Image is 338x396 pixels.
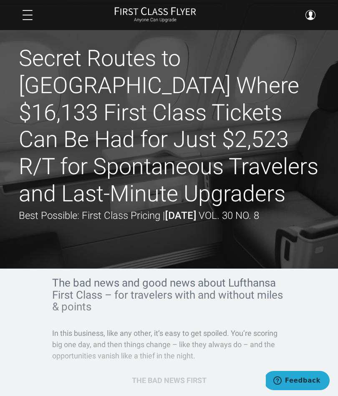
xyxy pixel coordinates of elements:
iframe: Opens a widget where you can find more information [266,371,330,392]
div: Best Possible: First Class Pricing | [19,208,259,223]
small: Anyone Can Upgrade [114,17,196,23]
img: First Class Flyer [114,7,196,15]
span: Vol. 30 No. 8 [199,210,259,221]
a: First Class FlyerAnyone Can Upgrade [114,7,196,23]
strong: [DATE] [165,210,196,221]
h1: Secret Routes to [GEOGRAPHIC_DATA] Where $16,133 First Class Tickets Can Be Had for Just $2,523 R... [19,45,319,208]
